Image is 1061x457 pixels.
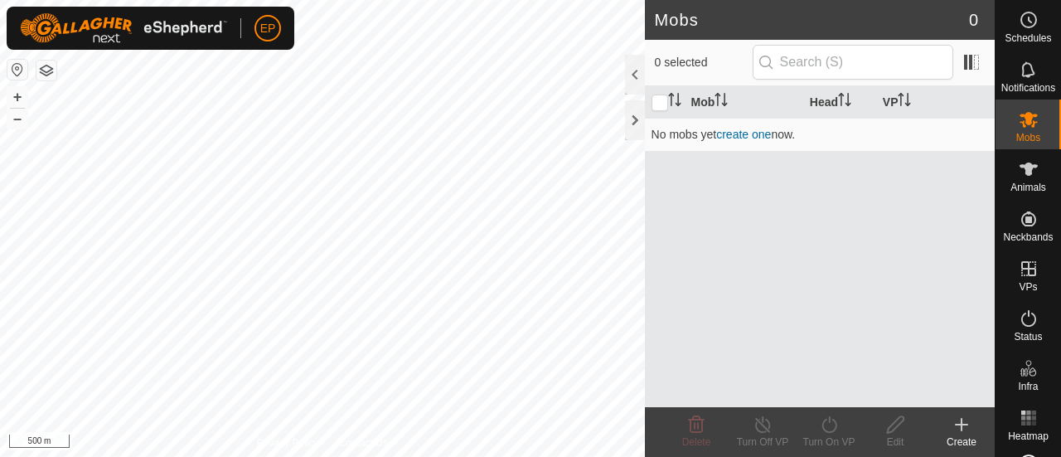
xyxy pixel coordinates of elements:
[715,95,728,109] p-sorticon: Activate to sort
[338,435,387,450] a: Contact Us
[645,118,995,151] td: No mobs yet now.
[1001,83,1055,93] span: Notifications
[862,435,928,450] div: Edit
[7,87,27,107] button: +
[655,10,969,30] h2: Mobs
[1003,232,1053,242] span: Neckbands
[969,7,978,32] span: 0
[716,128,771,141] a: create one
[1014,332,1042,342] span: Status
[20,13,227,43] img: Gallagher Logo
[838,95,851,109] p-sorticon: Activate to sort
[876,86,995,119] th: VP
[796,435,862,450] div: Turn On VP
[682,436,711,448] span: Delete
[655,54,753,71] span: 0 selected
[928,435,995,450] div: Create
[803,86,876,119] th: Head
[257,435,319,450] a: Privacy Policy
[898,95,911,109] p-sorticon: Activate to sort
[1008,431,1049,441] span: Heatmap
[729,435,796,450] div: Turn Off VP
[1019,282,1037,292] span: VPs
[1018,382,1038,391] span: Infra
[1005,33,1051,43] span: Schedules
[7,109,27,129] button: –
[1010,182,1046,192] span: Animals
[7,60,27,80] button: Reset Map
[36,61,56,80] button: Map Layers
[668,95,681,109] p-sorticon: Activate to sort
[260,20,276,37] span: EP
[1016,133,1040,143] span: Mobs
[753,45,953,80] input: Search (S)
[685,86,803,119] th: Mob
